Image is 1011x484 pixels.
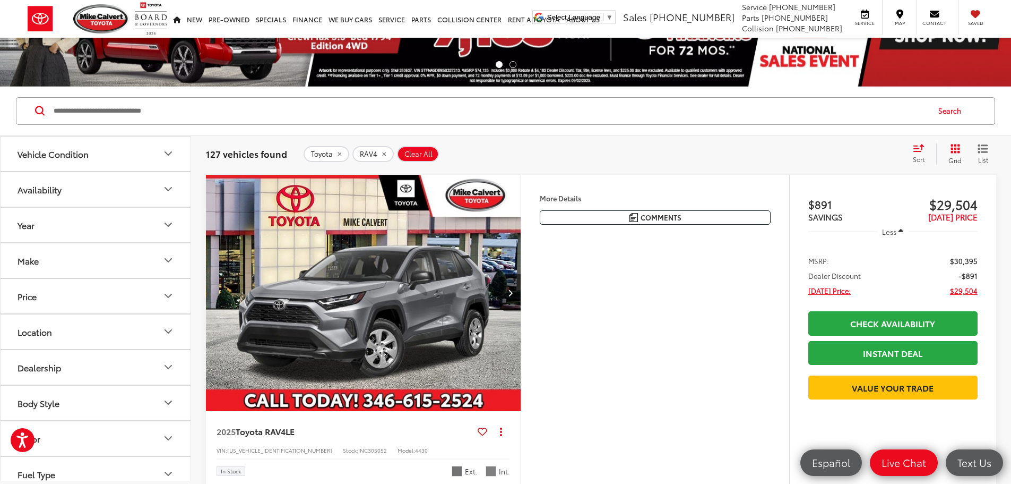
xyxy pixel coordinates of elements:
[808,211,843,223] span: SAVINGS
[352,146,394,162] button: remove RAV4
[217,426,473,437] a: 2025Toyota RAV4LE
[162,218,175,231] div: Year
[946,449,1003,476] a: Text Us
[606,13,613,21] span: ▼
[18,362,61,372] div: Dealership
[162,432,175,445] div: Color
[221,469,241,474] span: In Stock
[769,2,835,12] span: [PHONE_NUMBER]
[304,146,349,162] button: remove Toyota
[958,270,978,281] span: -$891
[18,327,52,337] div: Location
[650,10,735,24] span: [PHONE_NUMBER]
[540,210,771,225] button: Comments
[603,13,603,21] span: ​
[948,156,962,165] span: Grid
[53,98,928,124] input: Search by Make, Model, or Keyword
[452,466,462,477] span: Silver Sky Metallic
[808,341,978,365] a: Instant Deal
[742,12,759,23] span: Parts
[227,446,332,454] span: [US_VEHICLE_IDENTIFICATION_NUMBER]
[808,196,893,212] span: $891
[162,361,175,373] div: Dealership
[18,398,59,408] div: Body Style
[499,274,521,311] button: Next image
[952,456,997,469] span: Text Us
[18,469,55,479] div: Fuel Type
[486,466,496,477] span: Ash
[236,425,286,437] span: Toyota RAV4
[762,12,828,23] span: [PHONE_NUMBER]
[913,155,924,164] span: Sort
[73,4,129,33] img: Mike Calvert Toyota
[882,227,896,236] span: Less
[162,468,175,480] div: Fuel Type
[808,256,829,266] span: MSRP:
[950,285,978,296] span: $29,504
[205,175,522,412] div: 2025 Toyota RAV4 LE 0
[162,183,175,196] div: Availability
[1,243,192,278] button: MakeMake
[491,422,510,440] button: Actions
[1,137,192,171] button: Vehicle ConditionVehicle Condition
[1,279,192,313] button: PricePrice
[1,172,192,207] button: AvailabilityAvailability
[18,256,39,266] div: Make
[398,446,415,454] span: Model:
[950,256,978,266] span: $30,395
[162,325,175,338] div: Location
[629,213,638,222] img: Comments
[343,446,358,454] span: Stock:
[404,150,433,158] span: Clear All
[162,396,175,409] div: Body Style
[205,175,522,412] a: 2025 Toyota RAV4 LE2025 Toyota RAV4 LE2025 Toyota RAV4 LE2025 Toyota RAV4 LE
[1,386,192,420] button: Body StyleBody Style
[876,456,931,469] span: Live Chat
[928,211,978,223] span: [DATE] PRICE
[808,285,851,296] span: [DATE] Price:
[205,175,522,412] img: 2025 Toyota RAV4 LE
[893,196,978,212] span: $29,504
[808,376,978,400] a: Value Your Trade
[358,446,387,454] span: INC305052
[877,222,909,241] button: Less
[1,315,192,349] button: LocationLocation
[18,220,34,230] div: Year
[936,143,970,165] button: Grid View
[540,194,771,202] h4: More Details
[217,446,227,454] span: VIN:
[18,291,37,301] div: Price
[742,2,767,12] span: Service
[888,20,911,27] span: Map
[808,311,978,335] a: Check Availability
[18,149,89,159] div: Vehicle Condition
[1,421,192,456] button: ColorColor
[742,23,774,33] span: Collision
[217,425,236,437] span: 2025
[360,150,377,158] span: RAV4
[776,23,842,33] span: [PHONE_NUMBER]
[808,270,861,281] span: Dealer Discount
[641,213,681,223] span: Comments
[500,427,502,436] span: dropdown dots
[397,146,439,162] button: Clear All
[1,350,192,385] button: DealershipDealership
[978,155,988,164] span: List
[499,466,510,477] span: Int.
[18,184,62,194] div: Availability
[964,20,987,27] span: Saved
[800,449,862,476] a: Español
[908,143,936,165] button: Select sort value
[465,466,478,477] span: Ext.
[162,147,175,160] div: Vehicle Condition
[623,10,647,24] span: Sales
[162,254,175,267] div: Make
[853,20,877,27] span: Service
[922,20,946,27] span: Contact
[870,449,938,476] a: Live Chat
[286,425,295,437] span: LE
[928,98,977,124] button: Search
[162,290,175,302] div: Price
[970,143,996,165] button: List View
